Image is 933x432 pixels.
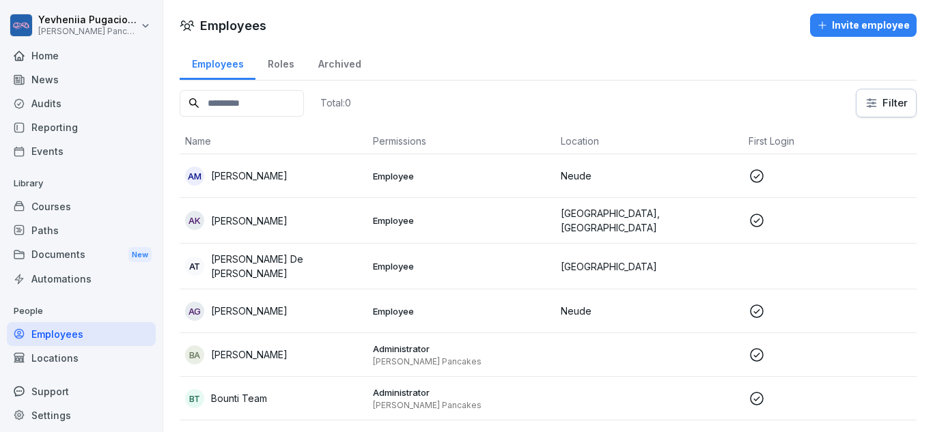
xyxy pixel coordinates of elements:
[810,14,917,37] button: Invite employee
[373,260,550,272] p: Employee
[373,356,550,367] p: [PERSON_NAME] Pancakes
[373,305,550,317] p: Employee
[817,18,910,33] div: Invite employee
[373,386,550,399] p: Administrator
[561,206,738,235] p: [GEOGRAPHIC_DATA], [GEOGRAPHIC_DATA]
[211,214,288,228] p: [PERSON_NAME]
[128,247,152,263] div: New
[7,300,156,322] p: People
[180,45,255,80] a: Employees
[7,267,156,291] a: Automations
[7,322,156,346] a: Employees
[555,128,743,154] th: Location
[865,96,908,110] div: Filter
[857,89,916,117] button: Filter
[373,170,550,182] p: Employee
[561,169,738,183] p: Neude
[7,242,156,268] div: Documents
[373,214,550,227] p: Employee
[7,68,156,91] a: News
[185,389,204,408] div: BT
[185,167,204,186] div: AM
[185,345,204,364] div: BA
[7,403,156,427] a: Settings
[7,346,156,370] a: Locations
[367,128,555,154] th: Permissions
[7,115,156,139] a: Reporting
[7,379,156,403] div: Support
[7,173,156,195] p: Library
[320,96,351,109] p: Total: 0
[373,400,550,411] p: [PERSON_NAME] Pancakes
[561,304,738,318] p: Neude
[38,14,138,26] p: Yevheniia Pugaciova
[211,304,288,318] p: [PERSON_NAME]
[185,302,204,321] div: AG
[38,27,138,36] p: [PERSON_NAME] Pancakes
[185,257,204,276] div: AT
[7,218,156,242] a: Paths
[211,391,267,405] p: Bounti Team
[306,45,373,80] a: Archived
[7,195,156,218] a: Courses
[7,139,156,163] a: Events
[561,259,738,274] p: [GEOGRAPHIC_DATA]
[7,242,156,268] a: DocumentsNew
[7,44,156,68] a: Home
[185,211,204,230] div: AK
[373,343,550,355] p: Administrator
[7,91,156,115] a: Audits
[211,169,288,183] p: [PERSON_NAME]
[743,128,931,154] th: First Login
[200,16,266,35] h1: Employees
[211,252,362,280] p: [PERSON_NAME] De [PERSON_NAME]
[180,128,367,154] th: Name
[255,45,306,80] a: Roles
[211,347,288,362] p: [PERSON_NAME]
